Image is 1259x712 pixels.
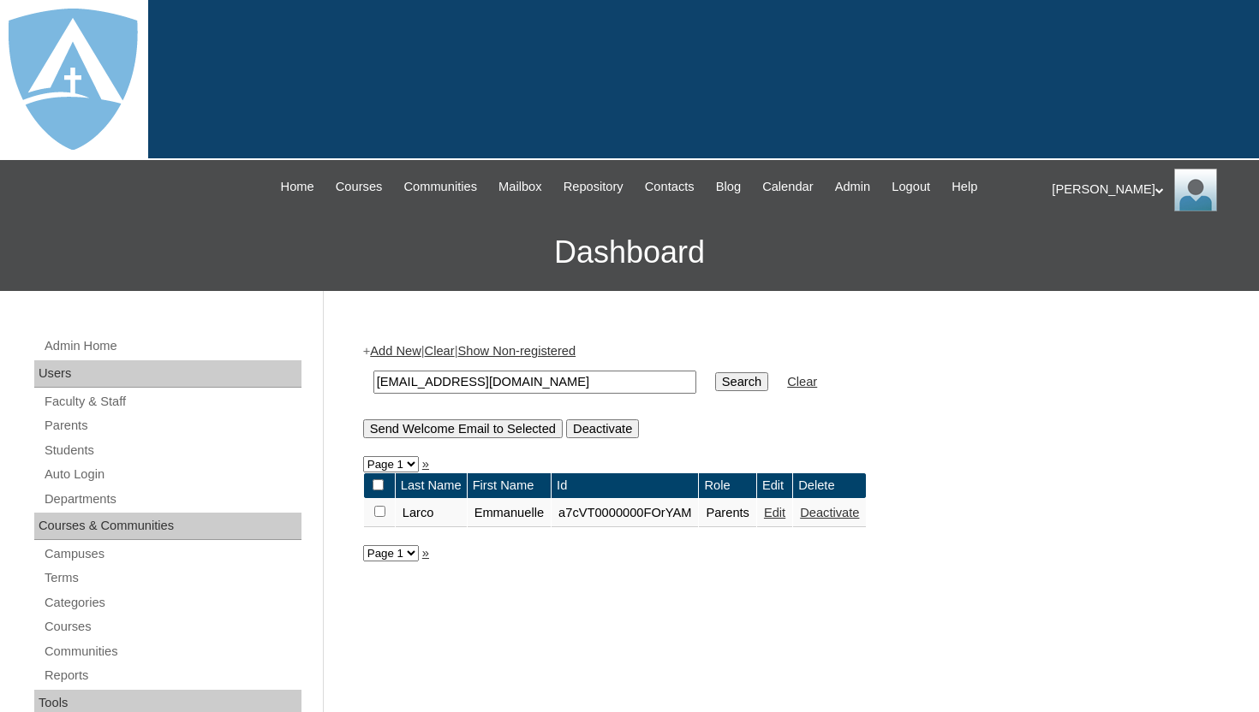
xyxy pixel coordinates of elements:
[943,177,986,197] a: Help
[892,177,930,197] span: Logout
[716,177,741,197] span: Blog
[699,473,756,498] td: Role
[552,473,698,498] td: Id
[1174,169,1217,211] img: Thomas Lambert
[715,372,768,391] input: Search
[34,513,301,540] div: Courses & Communities
[43,489,301,510] a: Departments
[43,592,301,614] a: Categories
[272,177,323,197] a: Home
[425,344,455,358] a: Clear
[457,344,576,358] a: Show Non-registered
[793,473,866,498] td: Delete
[363,419,563,438] input: Send Welcome Email to Selected
[43,616,301,638] a: Courses
[555,177,632,197] a: Repository
[498,177,542,197] span: Mailbox
[707,177,749,197] a: Blog
[468,499,551,528] td: Emmanuelle
[422,457,429,471] a: »
[490,177,551,197] a: Mailbox
[1052,169,1242,211] div: [PERSON_NAME]
[564,177,624,197] span: Repository
[754,177,821,197] a: Calendar
[43,665,301,686] a: Reports
[396,499,467,528] td: Larco
[645,177,695,197] span: Contacts
[764,506,785,519] a: Edit
[757,473,792,498] td: Edit
[373,371,696,394] input: Search
[699,499,756,528] td: Parents
[327,177,391,197] a: Courses
[800,506,859,519] a: Deactivate
[566,419,639,438] input: Deactivate
[43,543,301,565] a: Campuses
[43,641,301,662] a: Communities
[403,177,477,197] span: Communities
[9,214,1250,291] h3: Dashboard
[883,177,939,197] a: Logout
[952,177,977,197] span: Help
[34,360,301,388] div: Users
[395,177,486,197] a: Communities
[43,335,301,357] a: Admin Home
[468,473,551,498] td: First Name
[787,375,817,389] a: Clear
[43,440,301,461] a: Students
[826,177,880,197] a: Admin
[281,177,314,197] span: Home
[636,177,703,197] a: Contacts
[835,177,871,197] span: Admin
[363,342,1211,437] div: + | |
[552,499,698,528] td: a7cVT0000000FOrYAM
[9,9,138,150] img: logo-white.png
[762,177,813,197] span: Calendar
[336,177,383,197] span: Courses
[396,473,467,498] td: Last Name
[370,344,421,358] a: Add New
[43,391,301,412] a: Faculty & Staff
[422,546,429,560] a: »
[43,415,301,436] a: Parents
[43,464,301,485] a: Auto Login
[43,567,301,589] a: Terms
